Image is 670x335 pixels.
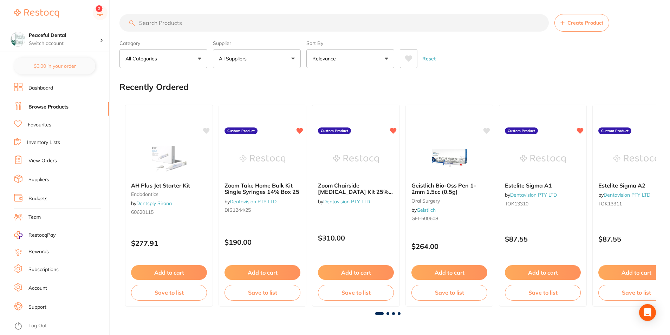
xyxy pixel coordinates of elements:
img: AH Plus Jet Starter Kit [146,142,192,177]
img: Zoom Chairside Whitening Kit 25% 2/pk [333,142,379,177]
button: Relevance [306,49,394,68]
b: Estelite Sigma A1 [505,182,581,189]
p: $264.00 [411,242,487,250]
button: Save to list [411,285,487,300]
span: by [411,207,436,213]
button: Log Out [14,321,107,332]
a: Dentavision PTY LTD [604,192,650,198]
label: Sort By [306,40,394,46]
a: Favourites [28,121,51,129]
img: Estelite Sigma A1 [520,142,566,177]
h4: Peaceful Dental [29,32,100,39]
small: GEI-500608 [411,216,487,221]
input: Search Products [119,14,549,32]
span: by [131,200,172,206]
img: RestocqPay [14,231,22,239]
label: Custom Product [225,127,258,134]
label: Supplier [213,40,301,46]
label: Custom Product [505,127,538,134]
p: All Categories [125,55,160,62]
b: AH Plus Jet Starter Kit [131,182,207,189]
span: by [505,192,557,198]
label: Category [119,40,207,46]
p: $190.00 [225,238,300,246]
button: Save to list [505,285,581,300]
p: All Suppliers [219,55,249,62]
a: Account [28,285,47,292]
small: TOK13310 [505,201,581,206]
button: All Suppliers [213,49,301,68]
img: Estelite Sigma A2 [613,142,659,177]
a: RestocqPay [14,231,56,239]
a: Team [28,214,41,221]
a: Suppliers [28,176,49,183]
span: RestocqPay [28,232,56,239]
small: endodontics [131,191,207,197]
button: $0.00 in your order [14,58,95,74]
span: by [225,198,277,205]
small: oral surgery [411,198,487,204]
a: Dentavision PTY LTD [230,198,277,205]
button: Add to cart [411,265,487,280]
a: Budgets [28,195,47,202]
p: $310.00 [318,234,394,242]
img: Restocq Logo [14,9,59,18]
h2: Recently Ordered [119,82,189,92]
img: Peaceful Dental [11,32,25,46]
div: Open Intercom Messenger [639,304,656,321]
button: Create Product [554,14,609,32]
a: Dentsply Sirona [136,200,172,206]
a: Dentavision PTY LTD [510,192,557,198]
a: View Orders [28,157,57,164]
b: Geistlich Bio-Oss Pen 1-2mm 1.5cc (0.5g) [411,182,487,195]
span: by [598,192,650,198]
small: 60620115 [131,209,207,215]
button: Save to list [318,285,394,300]
a: Inventory Lists [27,139,60,146]
a: Rewards [28,248,49,255]
b: Zoom Take Home Bulk Kit Single Syringes 14% Box 25 [225,182,300,195]
p: $277.91 [131,239,207,247]
a: Dentavision PTY LTD [323,198,370,205]
a: Browse Products [28,104,69,111]
button: Add to cart [318,265,394,280]
label: Custom Product [318,127,351,134]
img: Zoom Take Home Bulk Kit Single Syringes 14% Box 25 [240,142,285,177]
button: Add to cart [505,265,581,280]
p: Relevance [312,55,339,62]
button: All Categories [119,49,207,68]
span: by [318,198,370,205]
a: Geistlich [417,207,436,213]
a: Log Out [28,322,47,329]
label: Custom Product [598,127,631,134]
button: Add to cart [225,265,300,280]
a: Subscriptions [28,266,59,273]
a: Restocq Logo [14,5,59,21]
button: Add to cart [131,265,207,280]
img: Geistlich Bio-Oss Pen 1-2mm 1.5cc (0.5g) [427,142,472,177]
button: Reset [420,49,438,68]
p: $87.55 [505,235,581,243]
button: Save to list [131,285,207,300]
button: Save to list [225,285,300,300]
small: DIS1244/25 [225,207,300,213]
b: Zoom Chairside Whitening Kit 25% 2/pk [318,182,394,195]
span: Create Product [567,20,603,26]
p: Switch account [29,40,100,47]
a: Dashboard [28,85,53,92]
a: Support [28,304,46,311]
